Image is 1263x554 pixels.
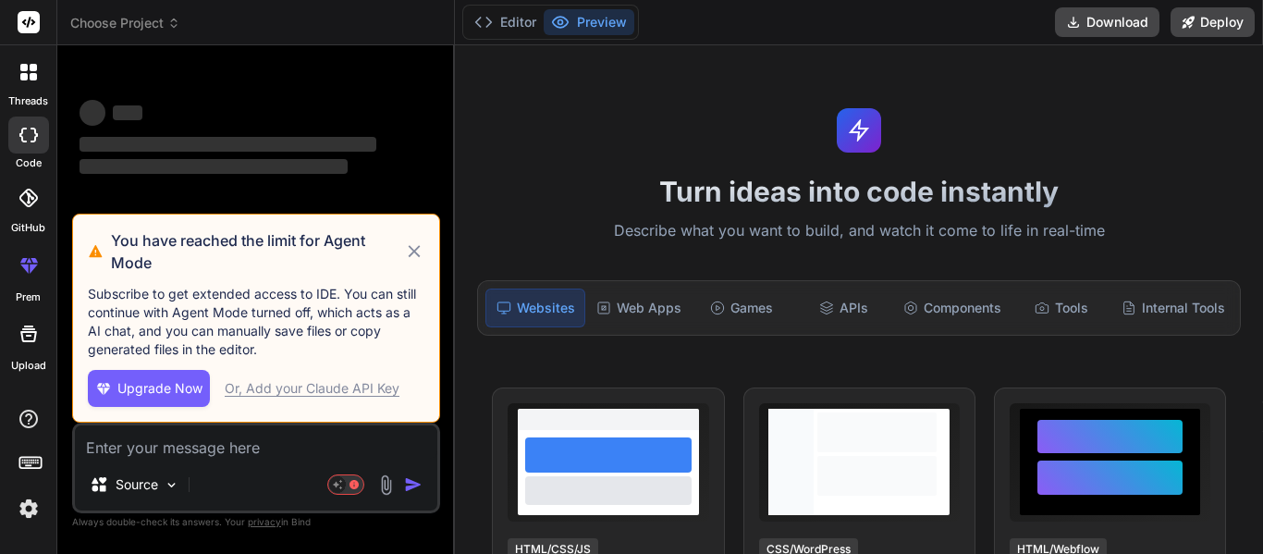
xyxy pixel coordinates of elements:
[466,175,1252,208] h1: Turn ideas into code instantly
[113,105,142,120] span: ‌
[8,93,48,109] label: threads
[16,289,41,305] label: prem
[1055,7,1159,37] button: Download
[485,289,585,327] div: Websites
[11,220,45,236] label: GitHub
[896,289,1009,327] div: Components
[404,475,423,494] img: icon
[111,229,404,274] h3: You have reached the limit for Agent Mode
[225,379,399,398] div: Or, Add your Claude API Key
[466,219,1252,243] p: Describe what you want to build, and watch it come to life in real-time
[1012,289,1110,327] div: Tools
[116,475,158,494] p: Source
[80,137,376,152] span: ‌
[375,474,397,496] img: attachment
[80,159,348,174] span: ‌
[117,379,202,398] span: Upgrade Now
[1171,7,1255,37] button: Deploy
[16,155,42,171] label: code
[794,289,892,327] div: APIs
[589,289,689,327] div: Web Apps
[544,9,634,35] button: Preview
[80,100,105,126] span: ‌
[13,493,44,524] img: settings
[467,9,544,35] button: Editor
[70,14,180,32] span: Choose Project
[88,285,424,359] p: Subscribe to get extended access to IDE. You can still continue with Agent Mode turned off, which...
[72,513,440,531] p: Always double-check its answers. Your in Bind
[164,477,179,493] img: Pick Models
[248,516,281,527] span: privacy
[11,358,46,374] label: Upload
[693,289,791,327] div: Games
[1114,289,1232,327] div: Internal Tools
[88,370,210,407] button: Upgrade Now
